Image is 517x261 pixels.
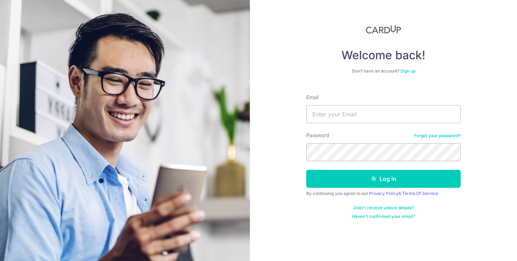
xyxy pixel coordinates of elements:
label: Password [306,132,329,139]
a: Privacy Policy [369,191,399,196]
img: CardUp Logo [366,25,401,34]
input: Enter your Email [306,105,461,123]
div: Don’t have an account? [306,68,461,74]
h4: Welcome back! [306,48,461,62]
label: Email [306,94,318,101]
div: By continuing you agree to our & [306,191,461,196]
a: Forgot your password? [414,133,461,139]
a: Sign up [400,68,415,74]
a: Terms Of Service [402,191,438,196]
a: Haven't confirmed your email? [352,214,415,219]
a: Didn't receive unlock details? [354,205,414,211]
button: Log in [306,170,461,188]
